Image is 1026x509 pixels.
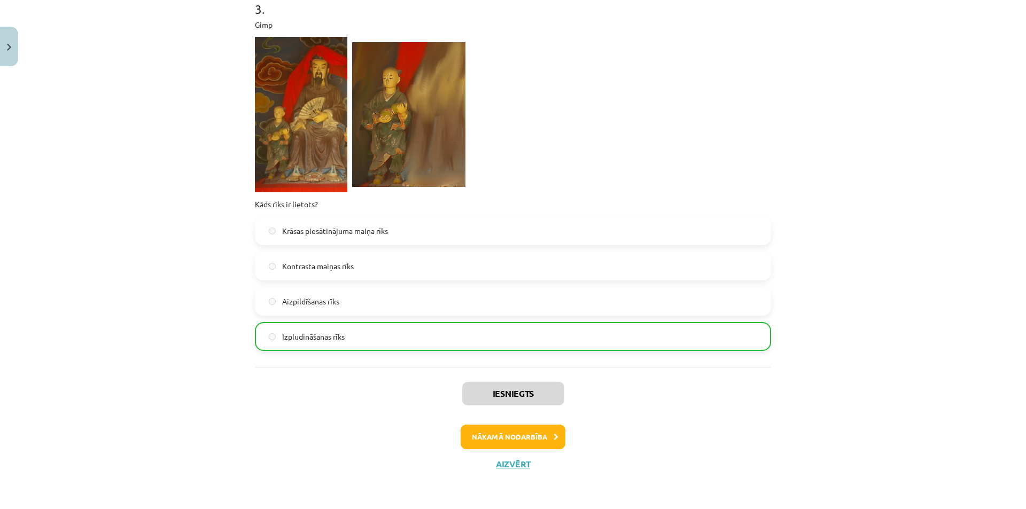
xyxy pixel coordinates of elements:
button: Nākamā nodarbība [461,425,565,449]
span: Izpludināšanas rīks [282,331,345,342]
button: Iesniegts [462,382,564,405]
input: Aizpildīšanas rīks [269,298,276,305]
button: Aizvērt [493,459,533,469]
span: Krāsas piesātinājuma maiņa rīks [282,225,388,237]
p: Gimp [255,19,771,30]
span: Kontrasta maiņas rīks [282,261,354,272]
input: Kontrasta maiņas rīks [269,263,276,270]
img: icon-close-lesson-0947bae3869378f0d4975bcd49f059093ad1ed9edebbc8119c70593378902aed.svg [7,44,11,51]
input: Krāsas piesātinājuma maiņa rīks [269,228,276,234]
span: Aizpildīšanas rīks [282,296,339,307]
input: Izpludināšanas rīks [269,333,276,340]
p: Kāds rīks ir lietots? [255,199,771,210]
